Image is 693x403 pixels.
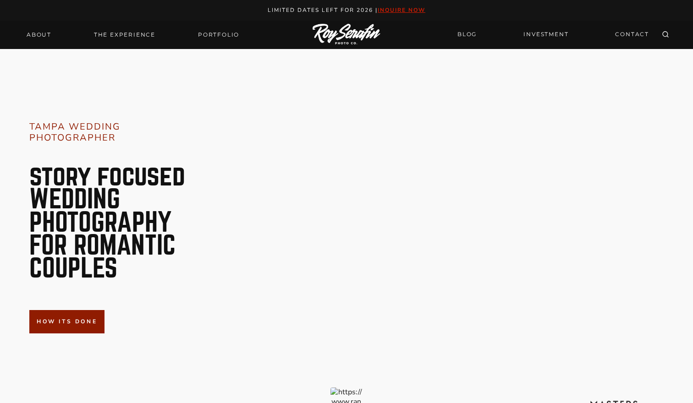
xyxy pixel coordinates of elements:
a: CONTACT [610,27,654,43]
h1: Tampa Wedding Photographer [29,121,190,143]
a: inquire now [378,6,425,14]
nav: Secondary Navigation [452,27,654,43]
p: Limited Dates LEft for 2026 | [10,5,683,15]
span: How its done [37,317,97,326]
nav: Primary Navigation [21,28,245,41]
img: Logo of Roy Serafin Photo Co., featuring stylized text in white on a light background, representi... [313,24,380,45]
a: How its done [29,310,104,333]
p: story focused WEDDING PHOTOGRAPHY FOR ROMANTIC COUPLES [29,165,190,281]
a: THE EXPERIENCE [88,28,161,41]
a: BLOG [452,27,482,43]
a: INVESTMENT [518,27,574,43]
button: View Search Form [659,28,672,41]
a: Portfolio [192,28,245,41]
a: About [21,28,57,41]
